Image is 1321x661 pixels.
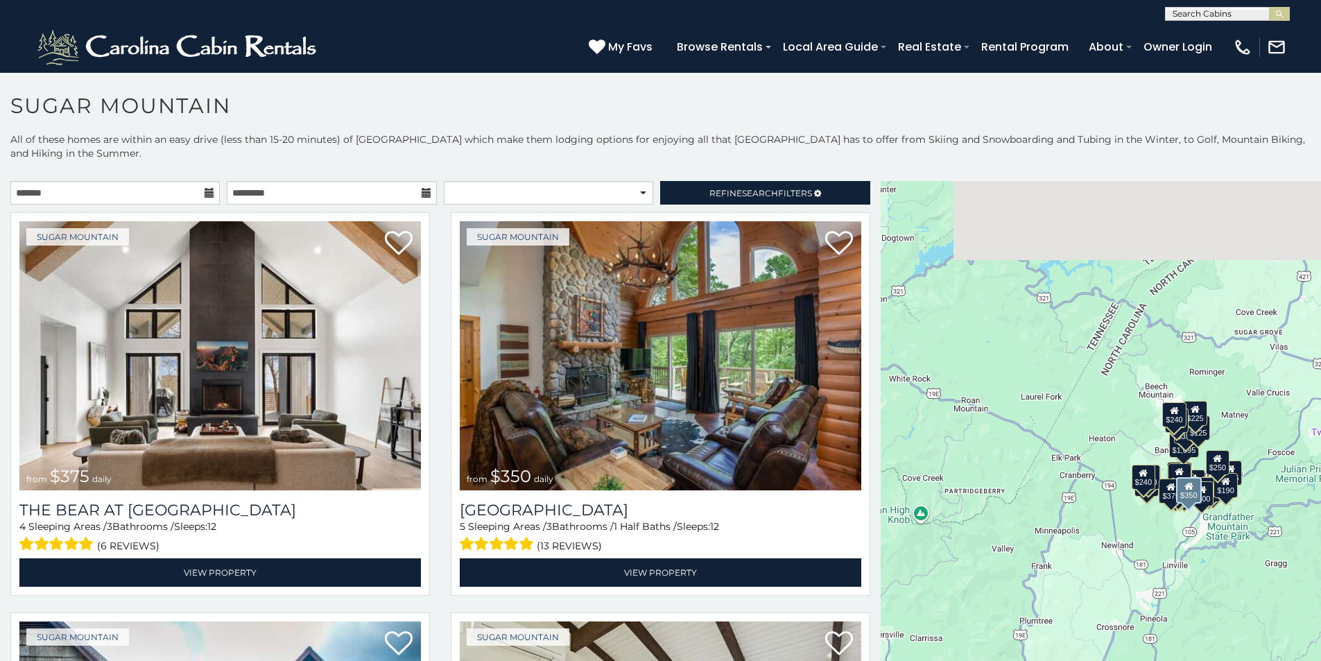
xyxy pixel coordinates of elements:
div: Sleeping Areas / Bathrooms / Sleeps: [19,520,421,555]
span: 3 [546,520,552,533]
a: About [1082,35,1130,59]
div: $155 [1218,461,1242,486]
a: [GEOGRAPHIC_DATA] [460,501,861,520]
div: $225 [1184,401,1207,426]
span: from [467,474,487,484]
a: Real Estate [891,35,968,59]
a: Sugar Mountain [467,228,569,246]
a: Add to favorites [385,230,413,259]
a: View Property [460,558,861,587]
a: Sugar Mountain [26,228,129,246]
a: Sugar Mountain [26,628,129,646]
a: The Bear At Sugar Mountain from $375 daily [19,221,421,490]
span: (13 reviews) [537,537,602,555]
div: $125 [1186,415,1210,440]
a: My Favs [589,38,656,56]
span: 1 Half Baths / [614,520,677,533]
div: $240 [1163,402,1186,427]
span: Search [742,188,778,198]
div: $1,095 [1169,433,1200,458]
span: My Favs [608,38,653,55]
span: 5 [460,520,465,533]
a: Owner Login [1137,35,1219,59]
a: Rental Program [974,35,1076,59]
h3: Grouse Moor Lodge [460,501,861,520]
span: $375 [50,466,89,486]
div: $500 [1190,481,1214,506]
span: 3 [107,520,112,533]
a: Add to favorites [385,630,413,659]
h3: The Bear At Sugar Mountain [19,501,421,520]
a: Add to favorites [825,230,853,259]
a: Add to favorites [825,630,853,659]
div: $250 [1206,450,1229,475]
img: phone-regular-white.png [1233,37,1252,57]
div: $375 [1159,479,1183,504]
div: $350 [1177,477,1202,504]
a: Browse Rentals [670,35,770,59]
span: from [26,474,47,484]
span: $350 [490,466,531,486]
div: $195 [1197,477,1220,502]
div: $190 [1214,473,1238,498]
span: daily [92,474,112,484]
span: daily [534,474,553,484]
a: Sugar Mountain [467,628,569,646]
a: Grouse Moor Lodge from $350 daily [460,221,861,490]
div: $300 [1168,463,1191,488]
span: (6 reviews) [97,537,159,555]
img: mail-regular-white.png [1267,37,1286,57]
a: RefineSearchFilters [660,181,870,205]
div: $190 [1167,462,1191,487]
img: Grouse Moor Lodge [460,221,861,490]
span: Refine Filters [709,188,812,198]
a: The Bear At [GEOGRAPHIC_DATA] [19,501,421,520]
img: White-1-2.png [35,26,322,68]
div: Sleeping Areas / Bathrooms / Sleeps: [460,520,861,555]
span: 12 [207,520,216,533]
span: 12 [710,520,719,533]
span: 4 [19,520,26,533]
a: Local Area Guide [776,35,885,59]
div: $200 [1182,470,1205,495]
a: View Property [19,558,421,587]
img: The Bear At Sugar Mountain [19,221,421,490]
div: $240 [1132,465,1155,490]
